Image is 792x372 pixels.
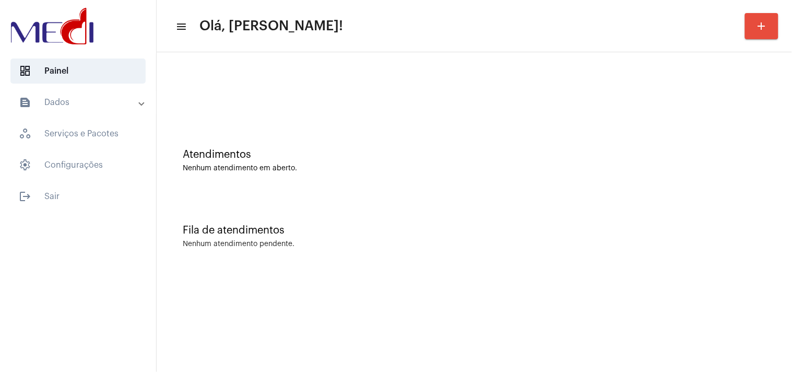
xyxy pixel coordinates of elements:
[10,59,146,84] span: Painel
[19,96,31,109] mat-icon: sidenav icon
[10,153,146,178] span: Configurações
[183,240,294,248] div: Nenhum atendimento pendente.
[183,225,766,236] div: Fila de atendimentos
[19,159,31,171] span: sidenav icon
[199,18,343,34] span: Olá, [PERSON_NAME]!
[183,165,766,172] div: Nenhum atendimento em aberto.
[10,121,146,146] span: Serviços e Pacotes
[19,96,139,109] mat-panel-title: Dados
[10,184,146,209] span: Sair
[755,20,768,32] mat-icon: add
[8,5,96,47] img: d3a1b5fa-500b-b90f-5a1c-719c20e9830b.png
[183,149,766,160] div: Atendimentos
[175,20,186,33] mat-icon: sidenav icon
[19,190,31,203] mat-icon: sidenav icon
[6,90,156,115] mat-expansion-panel-header: sidenav iconDados
[19,65,31,77] span: sidenav icon
[19,127,31,140] span: sidenav icon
